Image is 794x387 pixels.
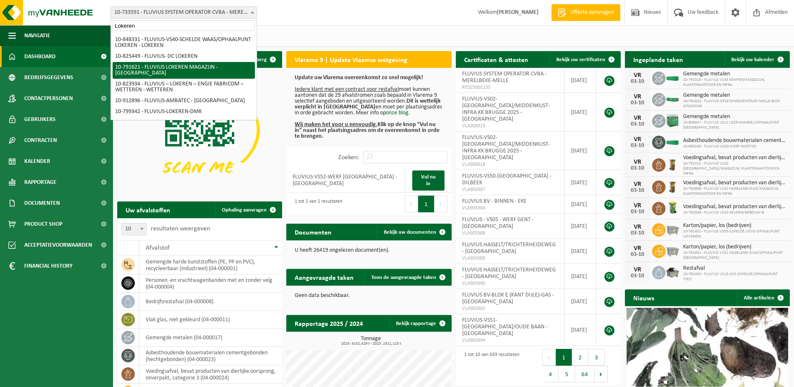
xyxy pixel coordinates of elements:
span: Financial History [24,255,72,276]
td: [DATE] [565,289,596,314]
button: Previous [405,196,418,212]
span: Acceptatievoorwaarden [24,235,92,255]
img: WB-5000-GAL-GY-01 [666,265,680,279]
span: Voedingsafval, bevat producten van dierlijke oorsprong, onverpakt, categorie 3 [683,204,786,210]
li: 10-823934 - FLUVIUS – LOKEREN – ENGIE FABRICOM – WETTEREN - WETTEREN [113,79,255,95]
button: Next [595,366,608,382]
span: Contactpersonen [24,88,73,109]
div: 03-10 [629,79,646,85]
a: Bekijk uw documenten [377,224,451,240]
img: WB-2500-GAL-GY-01 [666,243,680,258]
div: 03-10 [629,209,646,215]
p: U heeft 26419 ongelezen document(en). [295,248,443,253]
h2: Vlarema 9 | Update Vlaamse wetgeving [286,51,416,67]
div: 1 tot 1 van 1 resultaten [290,195,342,213]
img: HK-XC-20-GN-00 [666,138,680,145]
span: Bekijk uw kalender [731,57,774,62]
li: 10-791621 - FLUVIUS LOKEREN MAGAZIJN - [GEOGRAPHIC_DATA] [113,62,255,79]
div: 03-10 [629,188,646,193]
td: voedingsafval, bevat producten van dierlijke oorsprong, onverpakt, categorie 3 (04-000024) [139,365,282,384]
td: [DATE] [565,195,596,214]
b: Dit is wettelijk verplicht in [GEOGRAPHIC_DATA] [295,98,441,110]
label: Zoeken: [338,154,359,161]
img: HK-XC-20-GN-00 [666,74,680,81]
h2: Documenten [286,224,340,240]
span: 10-792048 - FLUVIUS VS52-KEUKEN/GEBOUW-B [683,210,786,215]
div: 03-10 [629,230,646,236]
span: 10-791601 - FLUVIUS VS51 HAGELAND-DIJLE/OPHAALPUNT [GEOGRAPHIC_DATA] [683,250,786,261]
li: 10-825449 - FLUVIUS- DC LOKEREN [113,51,255,62]
span: 10 [122,223,146,235]
span: FLUVIUS HASSELT/TRICHTERHEIDEWEG - [GEOGRAPHIC_DATA] [462,267,556,280]
div: 03-10 [629,121,646,127]
span: Verberg [248,57,267,62]
span: Kalender [24,151,50,172]
td: [DATE] [565,314,596,346]
div: VR [629,159,646,165]
span: FLUVIUS - VS05 - WERF GENT - [GEOGRAPHIC_DATA] [462,217,534,230]
button: 1 [556,349,572,366]
span: FLUVIUS BV - BINNEN - EKE [462,198,527,204]
img: WB-0140-HPE-GN-50 [666,201,680,215]
span: Asbesthoudende bouwmaterialen cementgebonden (hechtgebonden) [683,137,786,144]
a: Toon de aangevraagde taken [365,269,451,286]
td: [DATE] [565,214,596,239]
h2: Aangevraagde taken [286,269,362,285]
span: 10-733591 - FLUVIUS SYSTEM OPERATOR CVBA - MERELBEKE-MELLE [111,7,257,18]
td: gemengde metalen (04-000017) [139,329,282,347]
div: 03-10 [629,273,646,279]
h2: Rapportage 2025 / 2024 [286,315,371,331]
img: HK-XC-10-GN-00 [666,95,680,103]
div: VR [629,181,646,188]
span: Ophaling aanvragen [222,207,267,213]
span: 2024: 4152,429 t - 2025: 2311,125 t [290,342,451,346]
span: VLA903384 [462,205,558,212]
span: Dashboard [24,46,56,67]
span: Gemengde metalen [683,92,786,99]
div: 1 tot 10 van 633 resultaten [460,348,519,383]
div: 03-10 [629,252,646,258]
span: VLA900918 [462,161,558,168]
a: Vul nu in [412,170,445,191]
div: VR [629,245,646,252]
span: FLUVIUS-VS51-[GEOGRAPHIC_DATA]/OUDE BAAN - [GEOGRAPHIC_DATA] [462,317,547,337]
img: WB-0140-HPE-BN-01 [666,157,680,171]
td: gemengde harde kunststoffen (PE, PP en PVC), recycleerbaar (industrieel) (04-000001) [139,256,282,274]
span: Navigatie [24,25,50,46]
span: Voedingsafval, bevat producten van dierlijke oorsprong, onverpakt, categorie 3 [683,180,786,186]
span: 10-908047 - FLUVIUS VS11 IJZER-MANDEL/OPHAALPUNT [GEOGRAPHIC_DATA] [683,120,786,130]
span: FLUVIUS-VS50-[GEOGRAPHIC_DATA] - DILBEEK [462,173,551,186]
li: 10-848331 - FLUVIUS-VS40-SCHELDE WAAS/OPHAALPUNT LOKEREN - LOKEREN [113,34,255,51]
td: vlak glas, niet gekleurd (04-000011) [139,311,282,329]
div: 03-10 [629,100,646,106]
span: 10 [121,223,146,235]
div: 03-10 [629,143,646,149]
span: Karton/papier, los (bedrijven) [683,244,786,250]
span: 10-791451 - FLUVIUS VS05-SCHELDE LIEVE-OPHAALPUNT LIEVEGEM [683,229,786,239]
button: 5 [559,366,575,382]
span: Rapportage [24,172,57,193]
span: VLA903365 [462,305,558,312]
div: VR [629,224,646,230]
button: 4 [542,366,559,382]
button: 1 [418,196,434,212]
button: 3 [588,349,605,366]
a: Ophaling aanvragen [215,201,281,218]
img: PB-HB-1400-HPE-GN-11 [666,113,680,128]
span: FLUVIUS BV-BLOK E (KANT DIJLE)-GAS - [GEOGRAPHIC_DATA] [462,292,554,305]
span: Bekijk uw certificaten [556,57,605,62]
span: Contracten [24,130,57,151]
span: FLUVIUS HASSELT/TRICHTERHEIDEWEG - [GEOGRAPHIC_DATA] [462,242,556,255]
td: [DATE] [565,170,596,195]
span: 10-733591 - FLUVIUS SYSTEM OPERATOR CVBA - MERELBEKE-MELLE [110,6,257,19]
img: WB-2500-GAL-GY-01 [666,222,680,236]
span: VLA900919 [462,123,558,129]
span: Documenten [24,193,60,214]
span: Offerte aanvragen [568,8,616,17]
td: [DATE] [565,239,596,264]
p: moet kunnen aantonen dat de 29 afvalstromen zoals bepaald in Vlarema 9 selectief aangeboden en ui... [295,75,443,139]
span: Afvalstof [146,245,170,251]
a: onze blog. [386,110,410,116]
li: 10-799342 - FLUVIUS-LOKEREN-DMK [113,106,255,117]
u: Iedere klant met een contract voor restafval [295,86,399,93]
